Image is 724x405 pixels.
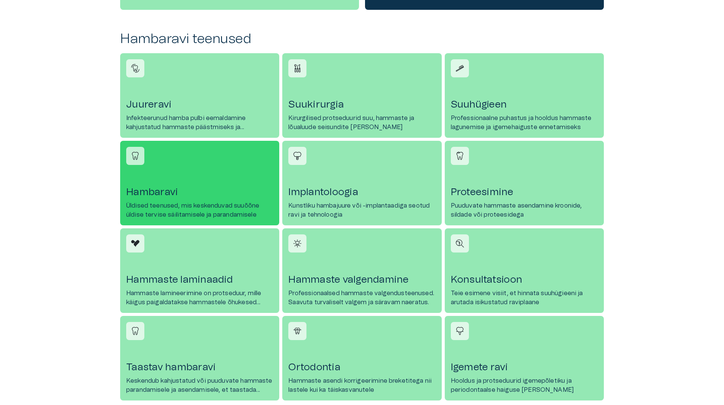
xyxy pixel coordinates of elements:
h4: Suuhügieen [451,99,598,111]
p: Puuduvate hammaste asendamine kroonide, sildade või proteesidega [451,201,598,219]
p: Hammaste lamineerimine on protseduur, mille käigus paigaldatakse hammastele õhukesed keraamilised... [126,289,273,307]
p: Professionaalne puhastus ja hooldus hammaste lagunemise ja igemehaiguste ennetamiseks [451,114,598,132]
img: Hammaste laminaadid icon [130,238,141,249]
img: Suukirurgia icon [292,63,303,74]
h4: Igemete ravi [451,361,598,373]
h4: Suukirurgia [288,99,435,111]
p: Üldised teenused, mis keskenduvad suuõõne üldise tervise säilitamisele ja parandamisele [126,201,273,219]
p: Hammaste asendi korrigeerimine breketitega nii lastele kui ka täiskasvanutele [288,376,435,394]
h2: Hambaravi teenused [120,31,604,47]
img: Igemete ravi icon [454,325,466,337]
h4: Hammaste valgendamine [288,274,435,286]
p: Infekteerunud hamba pulbi eemaldamine kahjustatud hammaste päästmiseks ja taastamiseks [126,114,273,132]
p: Professionaalsed hammaste valgendusteenused. Saavuta turvaliselt valgem ja säravam naeratus. [288,289,435,307]
p: Hooldus ja protseduurid igemepõletiku ja periodontaalse haiguse [PERSON_NAME] [451,376,598,394]
p: Kunstliku hambajuure või -implantaadiga seotud ravi ja tehnoloogia [288,201,435,219]
p: Teie esimene visiit, et hinnata suuhügieeni ja arutada isikustatud raviplaane [451,289,598,307]
h4: Hammaste laminaadid [126,274,273,286]
img: Hammaste valgendamine icon [292,238,303,249]
h4: Taastav hambaravi [126,361,273,373]
img: Ortodontia icon [292,325,303,337]
h4: Juureravi [126,99,273,111]
h4: Hambaravi [126,186,273,198]
img: Juureravi icon [130,63,141,74]
p: Keskendub kahjustatud või puuduvate hammaste parandamisele ja asendamisele, et taastada funktsion... [126,376,273,394]
img: Suuhügieen icon [454,63,466,74]
p: Kirurgilised protseduurid suu, hammaste ja lõualuude seisundite [PERSON_NAME] [288,114,435,132]
img: Proteesimine icon [454,150,466,162]
img: Taastav hambaravi icon [130,325,141,337]
h4: Konsultatsioon [451,274,598,286]
img: Konsultatsioon icon [454,238,466,249]
h4: Implantoloogia [288,186,435,198]
img: Implantoloogia icon [292,150,303,162]
h4: Proteesimine [451,186,598,198]
h4: Ortodontia [288,361,435,373]
img: Hambaravi icon [130,150,141,162]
